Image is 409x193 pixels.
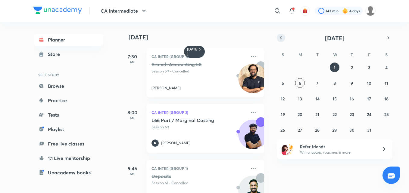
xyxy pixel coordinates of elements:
[299,80,301,86] abbr: October 6, 2025
[330,125,339,135] button: October 29, 2025
[298,112,302,117] abbr: October 20, 2025
[330,109,339,119] button: October 22, 2025
[120,172,144,176] p: AM
[298,96,302,102] abbr: October 13, 2025
[120,116,144,120] p: AM
[351,65,353,70] abbr: October 2, 2025
[278,125,288,135] button: October 26, 2025
[313,125,322,135] button: October 28, 2025
[33,70,103,80] h6: SELF STUDY
[333,80,336,86] abbr: October 8, 2025
[385,80,388,86] abbr: October 11, 2025
[330,78,339,88] button: October 8, 2025
[285,34,384,42] button: [DATE]
[187,47,198,57] h6: [DATE]
[347,94,357,103] button: October 16, 2025
[295,109,305,119] button: October 20, 2025
[298,52,302,57] abbr: Monday
[302,8,308,14] img: avatar
[282,52,284,57] abbr: Sunday
[347,78,357,88] button: October 9, 2025
[367,127,371,133] abbr: October 31, 2025
[295,125,305,135] button: October 27, 2025
[33,48,103,60] a: Store
[330,94,339,103] button: October 15, 2025
[367,80,371,86] abbr: October 10, 2025
[364,109,374,119] button: October 24, 2025
[33,7,82,15] a: Company Logo
[295,94,305,103] button: October 13, 2025
[151,53,246,60] p: CA Inter (Group 1)
[313,78,322,88] button: October 7, 2025
[333,112,337,117] abbr: October 22, 2025
[295,78,305,88] button: October 6, 2025
[330,63,339,72] button: October 1, 2025
[33,167,103,179] a: Unacademy books
[161,140,190,146] p: [PERSON_NAME]
[129,34,270,41] h4: [DATE]
[347,125,357,135] button: October 30, 2025
[300,6,310,16] button: avatar
[382,94,391,103] button: October 18, 2025
[313,109,322,119] button: October 21, 2025
[349,127,354,133] abbr: October 30, 2025
[382,109,391,119] button: October 25, 2025
[364,125,374,135] button: October 31, 2025
[384,112,389,117] abbr: October 25, 2025
[239,123,267,152] img: Avatar
[151,61,226,67] h5: Branch Accounting L8
[151,180,246,186] p: Session 61 • Cancelled
[350,96,354,102] abbr: October 16, 2025
[316,80,318,86] abbr: October 7, 2025
[364,63,374,72] button: October 3, 2025
[325,34,345,42] span: [DATE]
[350,112,354,117] abbr: October 23, 2025
[315,96,320,102] abbr: October 14, 2025
[151,117,226,123] h5: L66 Part 7 Marginal Costing
[365,6,376,16] img: Shikha kumari
[300,150,374,155] p: Win a laptop, vouchers & more
[33,109,103,121] a: Tests
[278,94,288,103] button: October 12, 2025
[97,5,151,17] button: CA Intermediate
[281,96,285,102] abbr: October 12, 2025
[351,52,353,57] abbr: Thursday
[384,96,389,102] abbr: October 18, 2025
[120,165,144,172] h5: 9:45
[278,109,288,119] button: October 19, 2025
[298,127,302,133] abbr: October 27, 2025
[347,109,357,119] button: October 23, 2025
[368,65,370,70] abbr: October 3, 2025
[33,152,103,164] a: 1:1 Live mentorship
[382,78,391,88] button: October 11, 2025
[333,96,337,102] abbr: October 15, 2025
[367,96,371,102] abbr: October 17, 2025
[151,124,246,130] p: Session 69
[332,127,337,133] abbr: October 29, 2025
[278,78,288,88] button: October 5, 2025
[280,127,285,133] abbr: October 26, 2025
[333,52,337,57] abbr: Wednesday
[151,85,181,91] p: [PERSON_NAME]
[33,7,82,14] img: Company Logo
[315,127,320,133] abbr: October 28, 2025
[313,94,322,103] button: October 14, 2025
[364,94,374,103] button: October 17, 2025
[347,63,357,72] button: October 2, 2025
[120,60,144,64] p: AM
[368,52,370,57] abbr: Friday
[382,63,391,72] button: October 4, 2025
[351,80,353,86] abbr: October 9, 2025
[151,173,226,179] h5: Deposits
[300,143,374,150] h6: Refer friends
[364,78,374,88] button: October 10, 2025
[151,109,246,116] p: CA Inter (Group 2)
[315,112,319,117] abbr: October 21, 2025
[282,143,294,155] img: referral
[33,80,103,92] a: Browse
[334,65,336,70] abbr: October 1, 2025
[281,112,285,117] abbr: October 19, 2025
[282,80,284,86] abbr: October 5, 2025
[367,112,371,117] abbr: October 24, 2025
[33,34,103,46] a: Planner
